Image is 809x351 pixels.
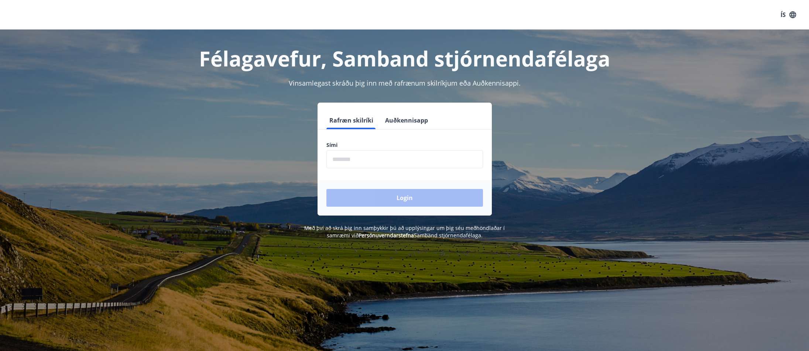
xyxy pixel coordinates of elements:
[382,111,431,129] button: Auðkennisapp
[304,224,505,239] span: Með því að skrá þig inn samþykkir þú að upplýsingar um þig séu meðhöndlaðar í samræmi við Samband...
[777,8,800,21] button: ÍS
[359,232,414,239] a: Persónuverndarstefna
[326,141,483,149] label: Sími
[148,44,662,72] h1: Félagavefur, Samband stjórnendafélaga
[326,111,376,129] button: Rafræn skilríki
[289,79,521,87] span: Vinsamlegast skráðu þig inn með rafrænum skilríkjum eða Auðkennisappi.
